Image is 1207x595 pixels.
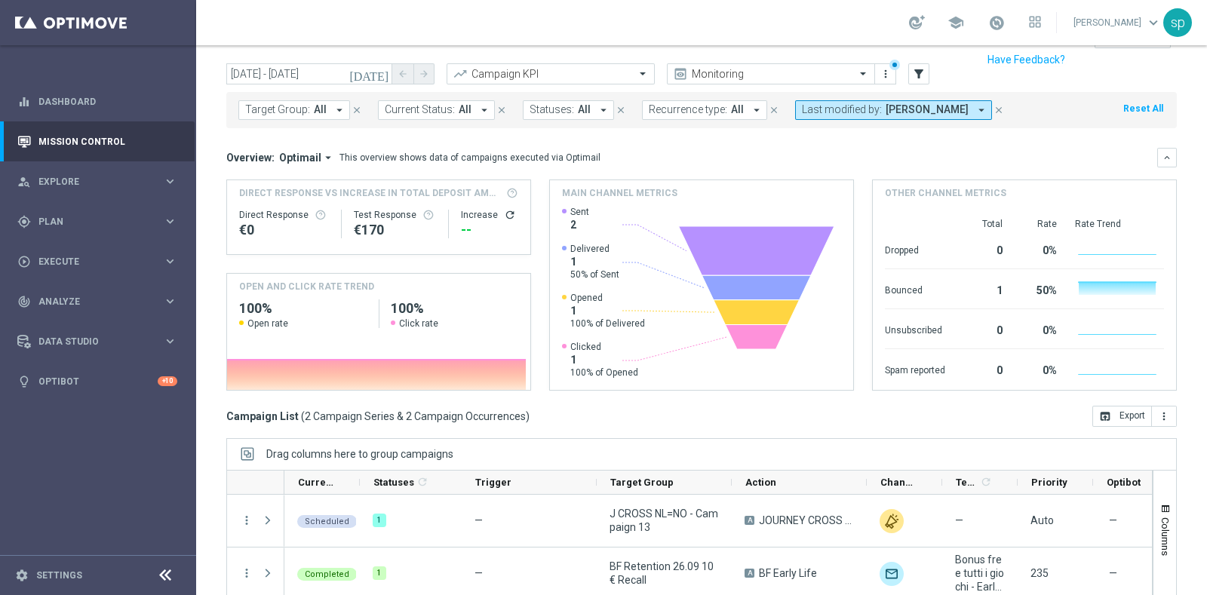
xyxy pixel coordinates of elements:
[339,151,600,164] div: This overview shows data of campaigns executed via Optimail
[314,103,327,116] span: All
[880,562,904,586] img: Optimail
[963,277,1003,301] div: 1
[610,507,719,534] span: J CROSS NL=NO - Campaign 13
[17,136,178,148] button: Mission Control
[1092,409,1177,422] multiple-options-button: Export to CSV
[163,254,177,268] i: keyboard_arrow_right
[398,69,408,79] i: arrow_back
[912,67,926,81] i: filter_alt
[570,353,638,367] span: 1
[610,560,719,587] span: BF Retention 26.09 10€ Recall
[17,216,178,228] button: gps_fixed Plan keyboard_arrow_right
[419,69,429,79] i: arrow_forward
[610,477,674,488] span: Target Group
[475,477,511,488] span: Trigger
[17,176,178,188] button: person_search Explore keyboard_arrow_right
[667,63,875,84] ng-select: Monitoring
[17,375,31,388] i: lightbulb
[297,514,357,528] colored-tag: Scheduled
[955,553,1005,593] span: Bonus free tutti i giochi - Early 2609 Recall 10
[745,569,754,578] span: A
[297,566,357,581] colored-tag: Completed
[994,105,1004,115] i: close
[238,100,350,120] button: Target Group: All arrow_drop_down
[38,217,163,226] span: Plan
[880,509,904,533] div: Other
[17,96,178,108] div: equalizer Dashboard
[878,65,893,83] button: more_vert
[158,376,177,386] div: +10
[1152,406,1177,427] button: more_vert
[447,63,655,84] ng-select: Campaign KPI
[496,105,507,115] i: close
[17,255,163,268] div: Execute
[975,103,988,117] i: arrow_drop_down
[1072,11,1163,34] a: [PERSON_NAME]keyboard_arrow_down
[352,105,362,115] i: close
[17,296,178,308] div: track_changes Analyze keyboard_arrow_right
[239,209,329,221] div: Direct Response
[1107,477,1141,488] span: Optibot
[987,54,1065,65] input: Have Feedback?
[750,103,763,117] i: arrow_drop_down
[597,103,610,117] i: arrow_drop_down
[570,367,638,379] span: 100% of Opened
[226,63,392,84] input: Select date range
[279,151,321,164] span: Optimail
[333,103,346,117] i: arrow_drop_down
[354,221,437,239] div: €170
[1030,514,1054,526] span: Auto
[1109,566,1117,580] span: —
[239,280,374,293] h4: OPEN AND CLICK RATE TREND
[350,102,364,118] button: close
[885,237,945,261] div: Dropped
[570,304,645,317] span: 1
[38,257,163,266] span: Execute
[475,514,483,526] span: —
[266,448,453,460] div: Row Groups
[459,103,471,116] span: All
[301,409,305,423] span: (
[570,243,619,255] span: Delivered
[373,477,414,488] span: Statuses
[802,103,882,116] span: Last modified by:
[354,209,437,221] div: Test Response
[495,102,508,118] button: close
[461,221,518,239] div: --
[240,566,253,580] i: more_vert
[885,186,1006,200] h4: Other channel metrics
[1159,517,1172,556] span: Columns
[759,514,854,527] span: JOURNEY CROSS NL=0 W5 bis
[885,317,945,341] div: Unsubscribed
[526,409,530,423] span: )
[478,103,491,117] i: arrow_drop_down
[978,474,992,490] span: Calculate column
[17,376,178,388] div: lightbulb Optibot +10
[266,448,453,460] span: Drag columns here to group campaigns
[1021,317,1057,341] div: 0%
[1163,8,1192,37] div: sp
[385,103,455,116] span: Current Status:
[239,186,502,200] span: Direct Response VS Increase In Total Deposit Amount
[767,102,781,118] button: close
[885,277,945,301] div: Bounced
[992,102,1006,118] button: close
[642,100,767,120] button: Recurrence type: All arrow_drop_down
[226,409,530,423] h3: Campaign List
[349,67,390,81] i: [DATE]
[399,317,438,330] span: Click rate
[17,336,178,348] button: Data Studio keyboard_arrow_right
[17,256,178,268] div: play_circle_outline Execute keyboard_arrow_right
[731,103,744,116] span: All
[759,566,817,580] span: BF Early Life
[38,337,163,346] span: Data Studio
[963,357,1003,381] div: 0
[880,477,917,488] span: Channel
[17,361,177,401] div: Optibot
[275,151,339,164] button: Optimail arrow_drop_down
[38,81,177,121] a: Dashboard
[570,206,589,218] span: Sent
[980,476,992,488] i: refresh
